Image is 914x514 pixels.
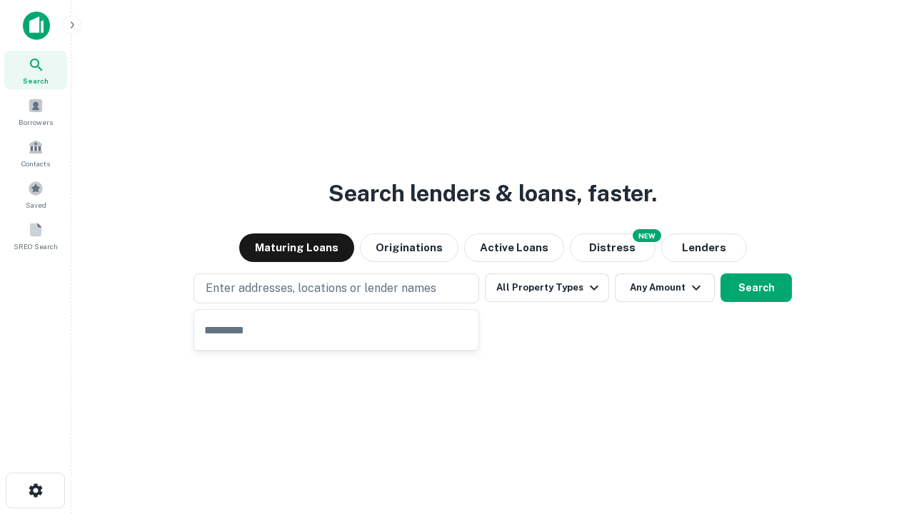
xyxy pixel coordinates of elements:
button: Active Loans [464,233,564,262]
span: Search [23,75,49,86]
p: Enter addresses, locations or lender names [206,280,436,297]
button: Maturing Loans [239,233,354,262]
h3: Search lenders & loans, faster. [328,176,657,211]
iframe: Chat Widget [843,400,914,468]
a: Contacts [4,133,67,172]
button: All Property Types [485,273,609,302]
span: Saved [26,199,46,211]
a: SREO Search [4,216,67,255]
span: Contacts [21,158,50,169]
span: SREO Search [14,241,58,252]
button: Any Amount [615,273,715,302]
button: Search distressed loans with lien and other non-mortgage details. [570,233,656,262]
button: Originations [360,233,458,262]
img: capitalize-icon.png [23,11,50,40]
a: Saved [4,175,67,213]
a: Borrowers [4,92,67,131]
div: NEW [633,229,661,242]
button: Lenders [661,233,747,262]
span: Borrowers [19,116,53,128]
a: Search [4,51,67,89]
button: Search [720,273,792,302]
button: Enter addresses, locations or lender names [194,273,479,303]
